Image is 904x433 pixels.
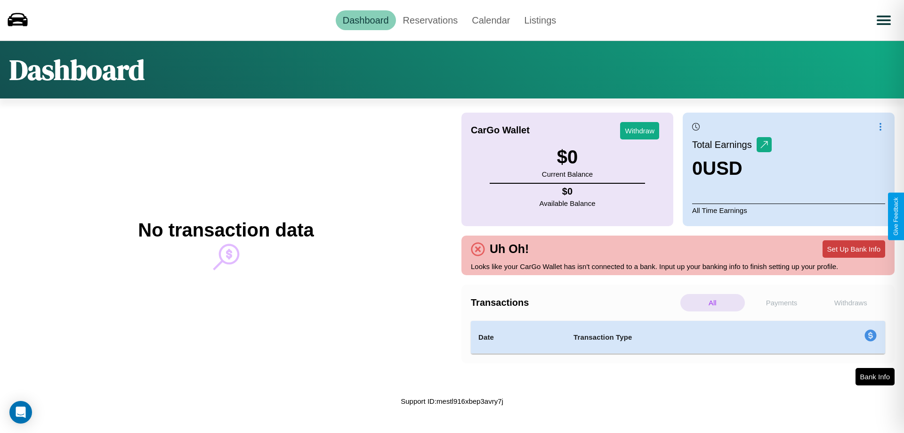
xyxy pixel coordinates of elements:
[823,240,885,258] button: Set Up Bank Info
[517,10,563,30] a: Listings
[396,10,465,30] a: Reservations
[856,368,895,385] button: Bank Info
[138,220,314,241] h2: No transaction data
[478,332,558,343] h4: Date
[471,321,885,354] table: simple table
[573,332,787,343] h4: Transaction Type
[680,294,745,311] p: All
[471,260,885,273] p: Looks like your CarGo Wallet has isn't connected to a bank. Input up your banking info to finish ...
[692,204,885,217] p: All Time Earnings
[471,297,678,308] h4: Transactions
[692,158,772,179] h3: 0 USD
[871,7,897,33] button: Open menu
[620,122,659,139] button: Withdraw
[465,10,517,30] a: Calendar
[542,147,593,168] h3: $ 0
[893,197,899,236] div: Give Feedback
[750,294,814,311] p: Payments
[542,168,593,180] p: Current Balance
[336,10,396,30] a: Dashboard
[9,401,32,424] div: Open Intercom Messenger
[471,125,530,136] h4: CarGo Wallet
[692,136,757,153] p: Total Earnings
[540,186,596,197] h4: $ 0
[818,294,883,311] p: Withdraws
[485,242,533,256] h4: Uh Oh!
[9,50,145,89] h1: Dashboard
[401,395,503,408] p: Support ID: mestl916xbep3avry7j
[540,197,596,210] p: Available Balance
